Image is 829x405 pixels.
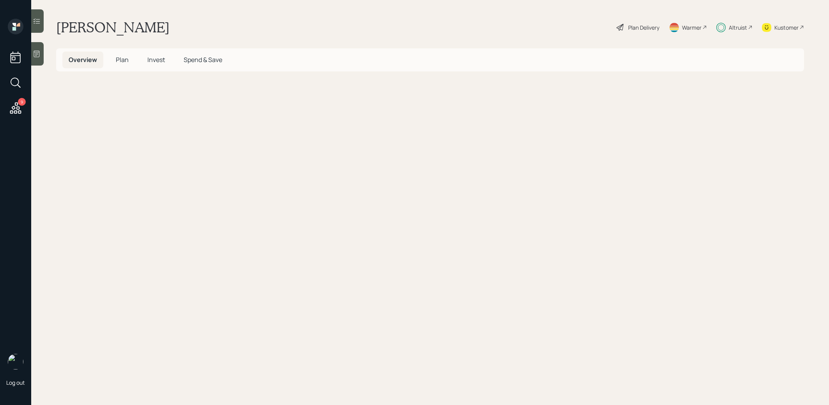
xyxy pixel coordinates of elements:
div: Warmer [682,23,701,32]
img: treva-nostdahl-headshot.png [8,354,23,369]
div: Plan Delivery [628,23,659,32]
div: Log out [6,379,25,386]
span: Invest [147,55,165,64]
span: Overview [69,55,97,64]
div: Altruist [729,23,747,32]
span: Spend & Save [184,55,222,64]
div: Kustomer [774,23,799,32]
h1: [PERSON_NAME] [56,19,170,36]
div: 9 [18,98,26,106]
span: Plan [116,55,129,64]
